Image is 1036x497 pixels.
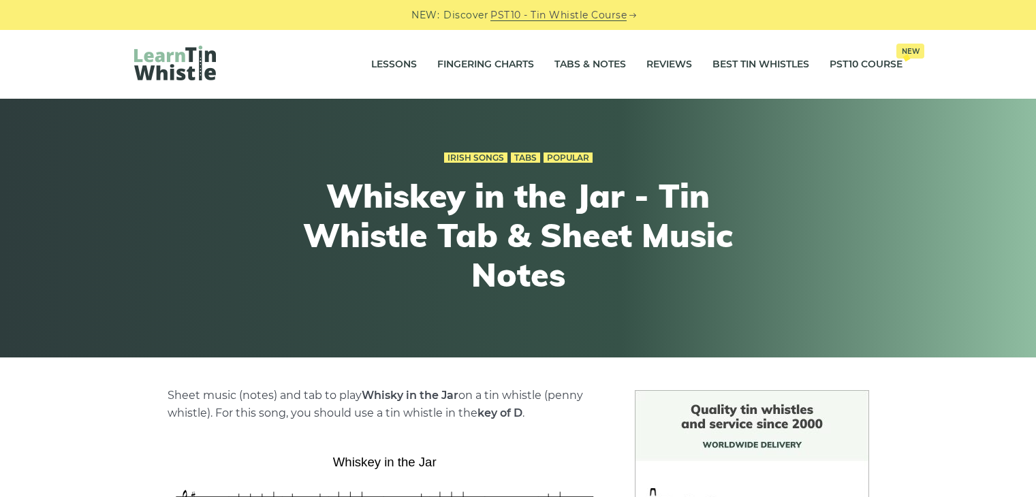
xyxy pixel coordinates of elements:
strong: key of D [477,406,522,419]
span: New [896,44,924,59]
a: Lessons [371,48,417,82]
a: PST10 CourseNew [830,48,902,82]
a: Tabs & Notes [554,48,626,82]
a: Popular [544,153,593,163]
p: Sheet music (notes) and tab to play on a tin whistle (penny whistle). For this song, you should u... [168,387,602,422]
a: Fingering Charts [437,48,534,82]
a: Tabs [511,153,540,163]
strong: Whisky in the Jar [362,389,458,402]
h1: Whiskey in the Jar - Tin Whistle Tab & Sheet Music Notes [268,176,769,294]
img: LearnTinWhistle.com [134,46,216,80]
a: Irish Songs [444,153,507,163]
a: Reviews [646,48,692,82]
a: Best Tin Whistles [712,48,809,82]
